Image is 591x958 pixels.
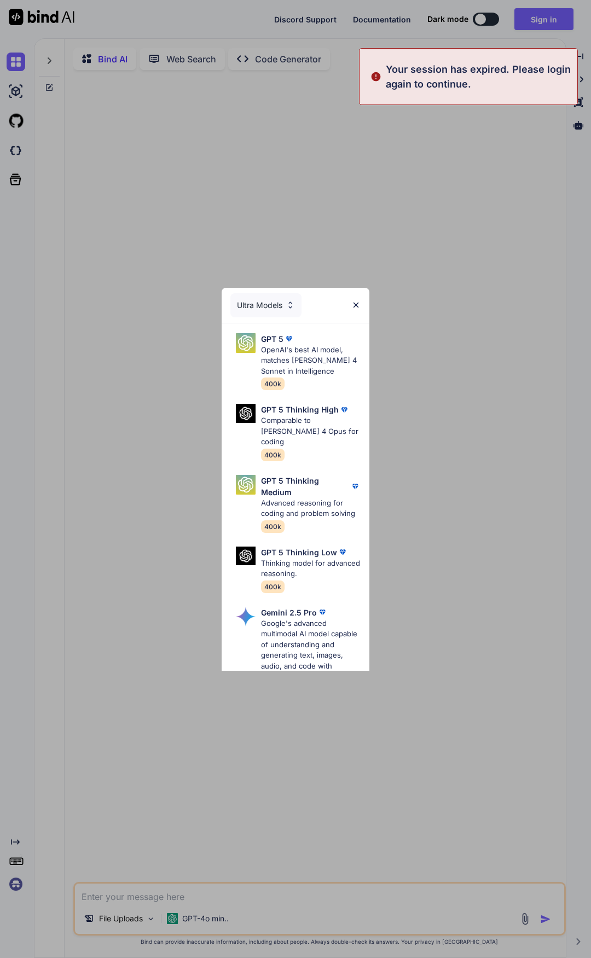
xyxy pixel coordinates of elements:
img: Pick Models [236,404,256,423]
p: Advanced reasoning for coding and problem solving [261,498,361,519]
img: premium [339,404,350,415]
p: Thinking model for advanced reasoning. [261,558,361,579]
img: Pick Models [236,475,256,495]
p: Your session has expired. Please login again to continue. [386,62,571,91]
p: GPT 5 Thinking Low [261,547,337,558]
img: Pick Models [236,333,256,353]
img: Pick Models [236,607,256,626]
p: GPT 5 Thinking Medium [261,475,350,498]
span: 400k [261,520,285,533]
img: premium [337,547,348,558]
img: close [351,300,361,310]
img: alert [370,62,381,91]
img: Pick Models [236,547,256,566]
img: premium [350,481,361,492]
p: Comparable to [PERSON_NAME] 4 Opus for coding [261,415,361,448]
img: premium [317,607,328,618]
p: GPT 5 [261,333,283,345]
p: OpenAI's best AI model, matches [PERSON_NAME] 4 Sonnet in Intelligence [261,345,361,377]
p: GPT 5 Thinking High [261,404,339,415]
span: 400k [261,449,285,461]
img: premium [283,333,294,344]
span: 400k [261,580,285,593]
img: Pick Models [286,300,295,310]
p: Google's advanced multimodal AI model capable of understanding and generating text, images, audio... [261,618,361,693]
span: 400k [261,378,285,390]
div: Ultra Models [230,293,302,317]
p: Gemini 2.5 Pro [261,607,317,618]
